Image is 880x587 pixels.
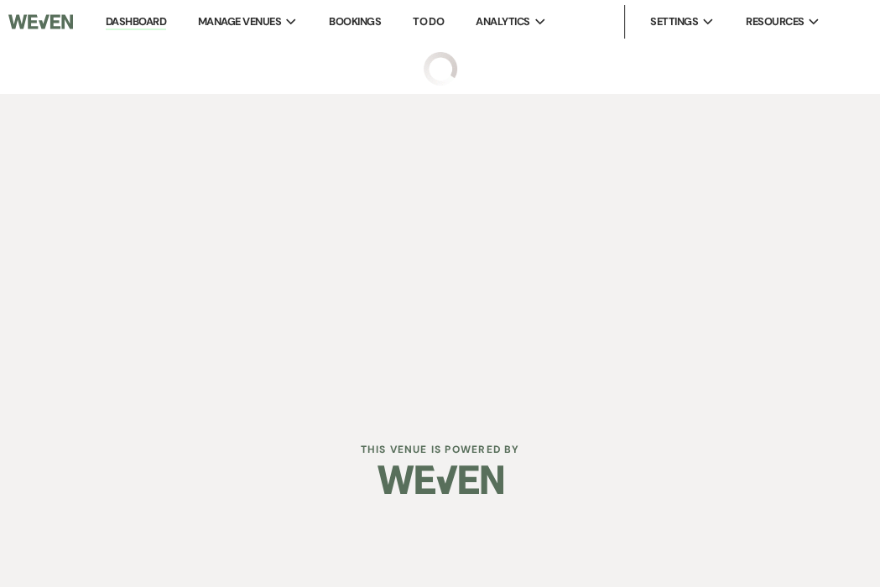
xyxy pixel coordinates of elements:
[746,13,804,30] span: Resources
[476,13,529,30] span: Analytics
[424,52,457,86] img: loading spinner
[8,4,72,39] img: Weven Logo
[198,13,281,30] span: Manage Venues
[106,14,166,30] a: Dashboard
[413,14,444,29] a: To Do
[378,450,503,509] img: Weven Logo
[329,14,381,29] a: Bookings
[650,13,698,30] span: Settings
